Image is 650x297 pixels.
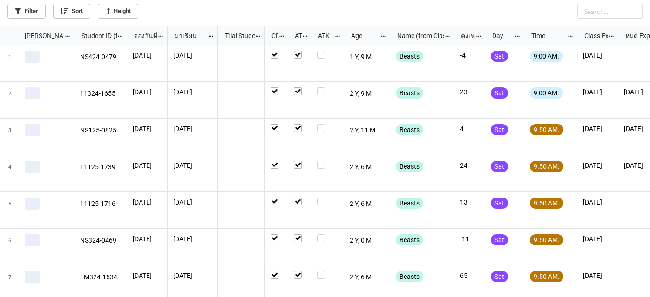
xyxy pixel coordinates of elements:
div: grid [0,26,74,45]
p: -4 [460,51,479,60]
span: 3 [8,119,11,155]
p: [DATE] [583,87,612,97]
p: [DATE] [133,161,162,170]
div: Sat [491,161,508,172]
span: 1 [8,45,11,81]
p: 11324-1655 [80,87,122,100]
p: [DATE] [173,51,212,60]
div: 9.50 AM. [530,161,563,172]
div: Sat [491,234,508,245]
div: 9.50 AM. [530,234,563,245]
div: Class Expiration [579,31,609,41]
a: Sort [53,4,90,19]
p: [DATE] [583,198,612,207]
p: 2 Y, 11 M [350,124,385,137]
p: [DATE] [173,124,212,133]
div: Sat [491,198,508,209]
p: [DATE] [173,87,212,97]
div: Beasts [396,198,423,209]
span: 6 [8,229,11,265]
p: 2 Y, 6 M [350,271,385,284]
p: 2 Y, 6 M [350,198,385,211]
p: NS424-0479 [80,51,122,64]
div: ATK [312,31,334,41]
div: Sat [491,87,508,99]
div: CF [266,31,279,41]
p: [DATE] [133,51,162,60]
p: [DATE] [583,161,612,170]
input: Search... [577,4,643,19]
p: [DATE] [173,271,212,280]
p: LM324-1534 [80,271,122,284]
a: Filter [7,4,46,19]
div: Beasts [396,87,423,99]
p: 23 [460,87,479,97]
p: [DATE] [583,271,612,280]
p: [DATE] [583,234,612,244]
p: -11 [460,234,479,244]
div: Age [345,31,380,41]
p: [DATE] [133,271,162,280]
p: [DATE] [173,198,212,207]
div: Sat [491,51,508,62]
p: 13 [460,198,479,207]
div: มาเรียน [169,31,208,41]
p: [DATE] [173,161,212,170]
p: 11125-1739 [80,161,122,174]
p: 11125-1716 [80,198,122,211]
p: [DATE] [173,234,212,244]
p: 2 Y, 0 M [350,234,385,247]
div: Time [526,31,567,41]
div: Sat [491,271,508,282]
div: Student ID (from [PERSON_NAME] Name) [76,31,117,41]
div: 9:00 AM. [530,51,563,62]
p: [DATE] [133,234,162,244]
div: Trial Student [219,31,255,41]
p: 4 [460,124,479,133]
div: 9.50 AM. [530,198,563,209]
div: Beasts [396,234,423,245]
a: Height [98,4,138,19]
div: 9.50 AM. [530,124,563,135]
span: 5 [8,192,11,228]
span: 2 [8,82,11,118]
div: Sat [491,124,508,135]
p: 24 [460,161,479,170]
div: Beasts [396,51,423,62]
div: [PERSON_NAME] Name [19,31,64,41]
p: 65 [460,271,479,280]
span: 4 [8,155,11,191]
div: Beasts [396,271,423,282]
p: [DATE] [583,124,612,133]
div: 9.50 AM. [530,271,563,282]
p: NS324-0469 [80,234,122,247]
p: 2 Y, 6 M [350,161,385,174]
p: [DATE] [133,198,162,207]
p: [DATE] [133,124,162,133]
div: ATT [289,31,302,41]
div: จองวันที่ [129,31,158,41]
div: 9:00 AM. [530,87,563,99]
p: [DATE] [583,51,612,60]
p: [DATE] [133,87,162,97]
p: NS125-0825 [80,124,122,137]
p: 1 Y, 9 M [350,51,385,64]
p: 2 Y, 9 M [350,87,385,100]
div: Beasts [396,161,423,172]
div: Day [487,31,515,41]
div: คงเหลือ (from Nick Name) [455,31,475,41]
div: Beasts [396,124,423,135]
div: Name (from Class) [392,31,444,41]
